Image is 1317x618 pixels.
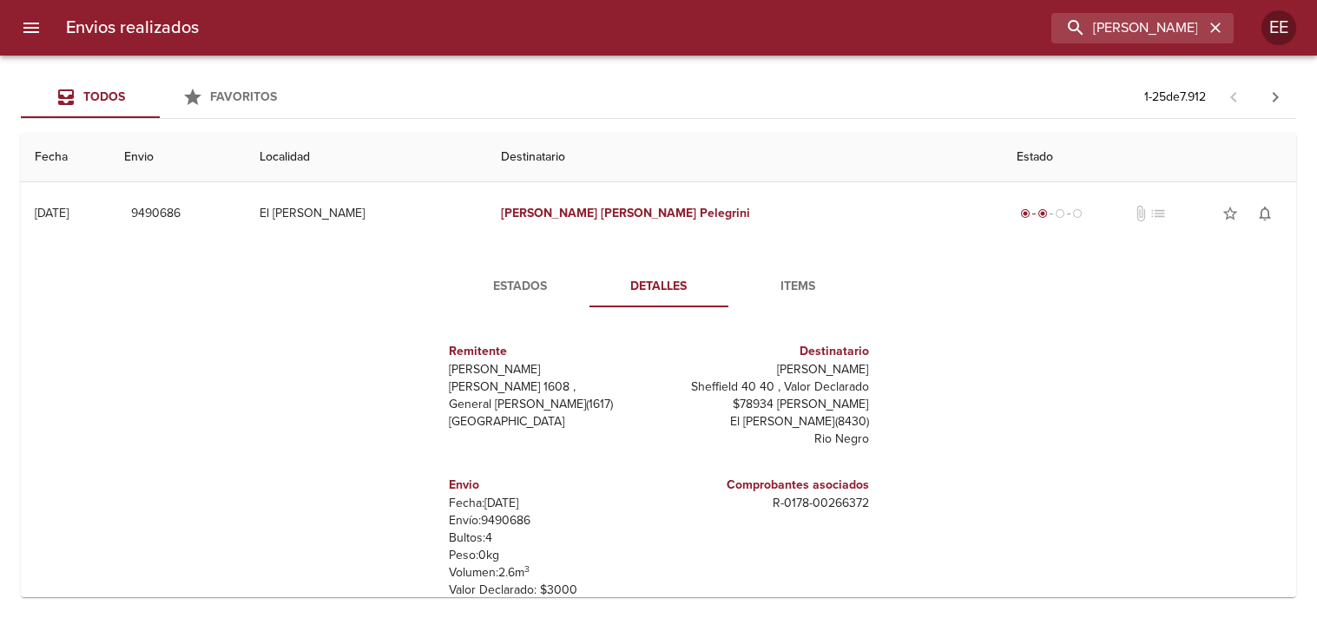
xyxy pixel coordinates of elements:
[449,361,652,378] p: [PERSON_NAME]
[666,378,869,413] p: Sheffield 40 40 , Valor Declarado $78934 [PERSON_NAME]
[1213,196,1248,231] button: Agregar a favoritos
[449,564,652,582] p: Volumen: 2.6 m
[1248,196,1282,231] button: Activar notificaciones
[666,413,869,431] p: El [PERSON_NAME] ( 8430 )
[449,512,652,529] p: Envío: 9490686
[449,547,652,564] p: Peso: 0 kg
[666,495,869,512] p: R - 0178 - 00266372
[449,529,652,547] p: Bultos: 4
[124,198,188,230] button: 9490686
[1222,205,1239,222] span: star_border
[449,342,652,361] h6: Remitente
[1149,205,1167,222] span: No tiene pedido asociado
[666,476,869,495] h6: Comprobantes asociados
[700,206,750,220] em: Pelegrini
[210,89,277,104] span: Favoritos
[524,563,530,575] sup: 3
[1003,133,1296,182] th: Estado
[1254,76,1296,118] span: Pagina siguiente
[739,276,857,298] span: Items
[35,206,69,220] div: [DATE]
[1132,205,1149,222] span: No tiene documentos adjuntos
[21,76,299,118] div: Tabs Envios
[1256,205,1274,222] span: notifications_none
[666,361,869,378] p: [PERSON_NAME]
[1055,208,1065,219] span: radio_button_unchecked
[1261,10,1296,45] div: EE
[601,206,697,220] em: [PERSON_NAME]
[449,413,652,431] p: [GEOGRAPHIC_DATA]
[66,14,199,42] h6: Envios realizados
[1072,208,1083,219] span: radio_button_unchecked
[449,476,652,495] h6: Envio
[451,266,867,307] div: Tabs detalle de guia
[449,495,652,512] p: Fecha: [DATE]
[131,203,181,225] span: 9490686
[600,276,718,298] span: Detalles
[1020,208,1031,219] span: radio_button_checked
[246,182,487,245] td: El [PERSON_NAME]
[449,582,652,599] p: Valor Declarado: $ 3000
[666,431,869,448] p: Rio Negro
[449,396,652,413] p: General [PERSON_NAME] ( 1617 )
[1017,205,1086,222] div: Despachado
[461,276,579,298] span: Estados
[1213,88,1254,105] span: Pagina anterior
[21,133,110,182] th: Fecha
[449,378,652,396] p: [PERSON_NAME] 1608 ,
[83,89,125,104] span: Todos
[10,7,52,49] button: menu
[1144,89,1206,106] p: 1 - 25 de 7.912
[110,133,246,182] th: Envio
[246,133,487,182] th: Localidad
[487,133,1003,182] th: Destinatario
[501,206,597,220] em: [PERSON_NAME]
[1051,13,1204,43] input: buscar
[666,342,869,361] h6: Destinatario
[1261,10,1296,45] div: Abrir información de usuario
[1037,208,1048,219] span: radio_button_checked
